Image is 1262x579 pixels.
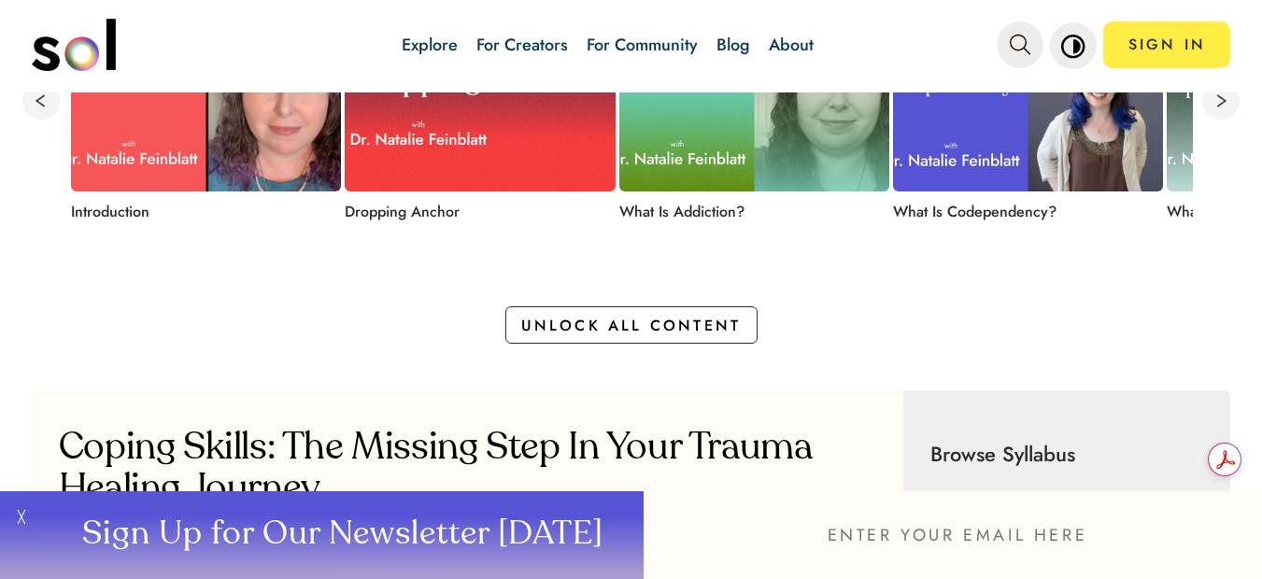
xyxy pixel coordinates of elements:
p: What Is Codependency? [893,201,1145,222]
p: Dropping Anchor [345,201,597,222]
a: SIGN IN [1103,21,1230,68]
nav: main navigation [32,12,1230,78]
p: Browse Syllabus [930,439,1214,469]
a: Explore [402,33,458,57]
p: What Is Addiction? [619,201,872,222]
p: Introduction [71,201,323,222]
img: 834.png [345,19,615,191]
button: UNLOCK ALL CONTENT [505,306,758,344]
a: About [769,33,814,57]
a: For Creators [476,33,568,57]
img: 518.png [619,19,889,191]
a: For Community [587,33,698,57]
a: Blog [716,33,750,57]
input: ENTER YOUR EMAIL HERE [644,491,1262,579]
img: logo [32,19,116,71]
img: 538.png [893,19,1163,191]
div: Coping Skills: The Missing Step In Your Trauma Healing Journey [59,428,887,510]
button: Sign Up for Our Newsletter [DATE] [37,491,644,579]
img: 514.png [71,19,341,191]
